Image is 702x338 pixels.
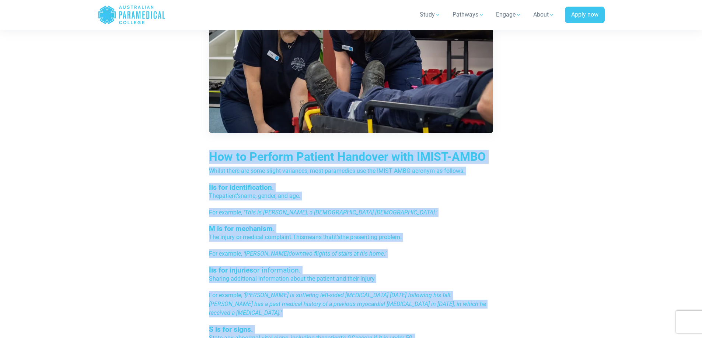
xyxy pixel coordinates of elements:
[279,309,282,316] span: .’
[209,234,293,241] span: The injury or medical complaint.
[304,234,333,241] span: means that
[98,3,166,27] a: Australian Paramedical College
[209,266,211,274] span: I
[333,234,340,241] span: it’s
[209,209,242,216] span: For example,
[273,224,275,233] span: .
[209,192,219,199] span: The
[565,7,605,24] a: Apply now
[303,250,385,257] span: two flights of stairs at his home.
[385,250,386,257] span: ’
[211,183,272,192] span: is for identification
[289,250,303,257] span: down
[529,4,559,25] a: About
[241,192,300,199] span: name, gender, and age.
[209,250,242,257] span: For example,
[244,292,245,299] span: ‘
[219,192,241,199] span: patient’s
[293,234,304,241] span: This
[245,209,435,216] span: This is [PERSON_NAME], a [DEMOGRAPHIC_DATA] [DEMOGRAPHIC_DATA]
[209,224,273,233] span: M is for mechanism
[209,325,253,334] span: S is for signs.
[211,266,253,274] span: is for injuries
[209,275,375,282] span: Sharing additional information about the patient and their injury
[244,250,245,257] span: ‘
[244,209,245,216] span: ‘
[209,292,486,316] span: [PERSON_NAME] is suffering left-sided [MEDICAL_DATA] [DATE] following his fall. [PERSON_NAME] has...
[209,167,465,174] span: Whilst there are some slight variances, most paramedics use the IMIST AMBO acronym as follows:
[253,266,301,274] span: or information.
[245,250,289,257] span: [PERSON_NAME]
[209,183,211,192] span: I
[272,183,274,192] span: .
[492,4,526,25] a: Engage
[435,209,437,216] span: .’
[415,4,445,25] a: Study
[340,234,402,241] span: the presenting problem.
[209,150,486,164] span: How to Perform Patient Handover with IMIST-AMBO
[448,4,489,25] a: Pathways
[209,292,242,299] span: For example,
